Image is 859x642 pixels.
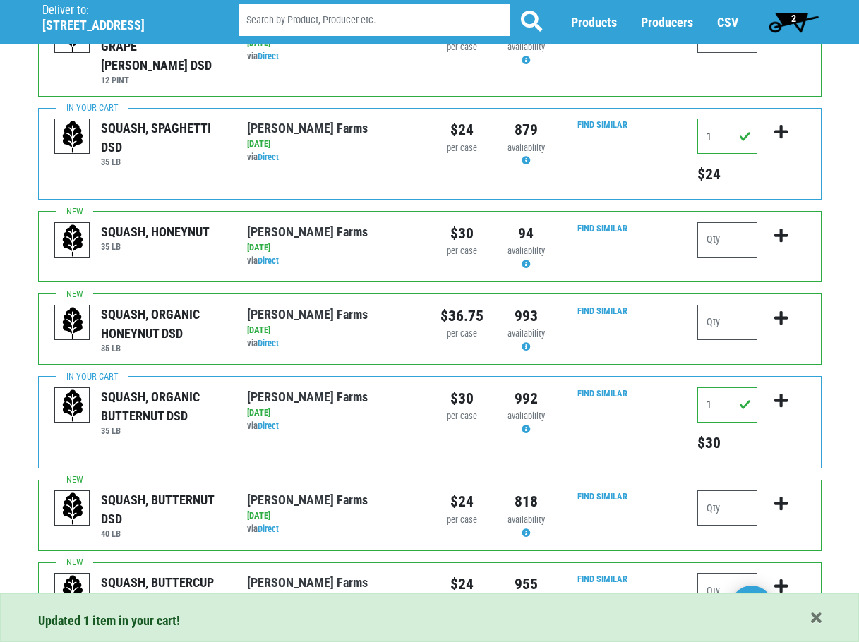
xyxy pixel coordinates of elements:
[507,328,545,339] span: availability
[440,327,483,341] div: per case
[505,410,548,437] div: Availability may be subject to change.
[697,119,757,154] input: Qty
[101,528,226,539] h6: 40 LB
[55,223,90,258] img: placeholder-variety-43d6402dacf2d531de610a020419775a.svg
[101,157,226,167] h6: 35 LB
[440,514,483,527] div: per case
[239,4,510,36] input: Search by Product, Producer etc.
[697,573,757,608] input: Qty
[101,241,210,252] h6: 35 LB
[440,490,483,513] div: $24
[247,337,419,351] div: via
[440,41,483,54] div: per case
[247,420,419,433] div: via
[247,255,419,268] div: via
[247,307,368,322] a: [PERSON_NAME] Farms
[247,523,419,536] div: via
[258,420,279,431] a: Direct
[505,490,548,513] div: 818
[507,411,545,421] span: availability
[247,151,419,164] div: via
[101,18,226,75] div: TOMATOES, ORGANIC GRAPE [PERSON_NAME] DSD
[258,51,279,61] a: Direct
[505,387,548,410] div: 992
[38,611,822,630] div: Updated 1 item in your cart!
[717,15,738,30] a: CSV
[440,245,483,258] div: per case
[507,246,545,256] span: availability
[440,119,483,141] div: $24
[42,18,203,33] h5: [STREET_ADDRESS]
[577,119,627,130] a: Find Similar
[697,490,757,526] input: Qty
[42,4,203,18] p: Deliver to:
[101,305,226,343] div: SQUASH, ORGANIC HONEYNUT DSD
[247,575,368,590] a: [PERSON_NAME] Farms
[505,142,548,169] div: Availability may be subject to change.
[577,491,627,502] a: Find Similar
[697,165,757,183] h5: Total price
[101,343,226,353] h6: 35 LB
[577,305,627,316] a: Find Similar
[697,305,757,340] input: Qty
[571,15,617,30] a: Products
[247,224,368,239] a: [PERSON_NAME] Farms
[247,121,368,135] a: [PERSON_NAME] Farms
[440,410,483,423] div: per case
[258,523,279,534] a: Direct
[101,75,226,85] h6: 12 PINT
[247,406,419,420] div: [DATE]
[55,388,90,423] img: placeholder-variety-43d6402dacf2d531de610a020419775a.svg
[101,425,226,436] h6: 35 LB
[258,255,279,266] a: Direct
[247,50,419,63] div: via
[440,142,483,155] div: per case
[505,119,548,141] div: 879
[101,387,226,425] div: SQUASH, ORGANIC BUTTERNUT DSD
[247,509,419,523] div: [DATE]
[247,492,368,507] a: [PERSON_NAME] Farms
[55,491,90,526] img: placeholder-variety-43d6402dacf2d531de610a020419775a.svg
[697,222,757,258] input: Qty
[440,222,483,245] div: $30
[697,387,757,423] input: Qty
[641,15,693,30] a: Producers
[247,389,368,404] a: [PERSON_NAME] Farms
[507,143,545,153] span: availability
[791,13,796,24] span: 2
[247,138,419,151] div: [DATE]
[440,573,483,595] div: $24
[55,305,90,341] img: placeholder-variety-43d6402dacf2d531de610a020419775a.svg
[440,305,483,327] div: $36.75
[697,434,757,452] h5: Total price
[577,574,627,584] a: Find Similar
[505,222,548,245] div: 94
[101,490,226,528] div: SQUASH, BUTTERNUT DSD
[247,324,419,337] div: [DATE]
[577,388,627,399] a: Find Similar
[101,119,226,157] div: SQUASH, SPAGHETTI DSD
[247,592,419,605] div: [DATE]
[440,387,483,410] div: $30
[762,8,825,36] a: 2
[577,223,627,234] a: Find Similar
[505,305,548,327] div: 993
[507,514,545,525] span: availability
[55,119,90,155] img: placeholder-variety-43d6402dacf2d531de610a020419775a.svg
[258,152,279,162] a: Direct
[101,222,210,241] div: SQUASH, HONEYNUT
[258,338,279,349] a: Direct
[505,573,548,595] div: 955
[507,42,545,52] span: availability
[101,573,226,611] div: SQUASH, BUTTERCUP (KABOCHA) DSD
[247,241,419,255] div: [DATE]
[55,574,90,609] img: placeholder-variety-43d6402dacf2d531de610a020419775a.svg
